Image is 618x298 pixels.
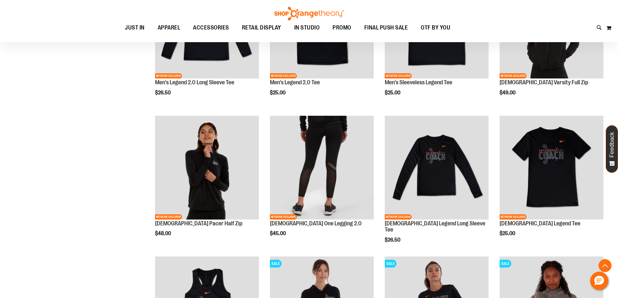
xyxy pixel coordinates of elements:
span: $48.00 [155,231,172,236]
img: OTF Ladies Coach FA23 Legend SS Tee - Black primary image [500,116,603,220]
span: NETWORK EXCLUSIVE [500,214,527,220]
img: Shop Orangetheory [273,7,345,20]
div: product [382,113,492,259]
img: OTF Ladies Coach FA23 One Legging 2.0 - Black primary image [270,116,374,220]
a: OTF Ladies Coach FA23 One Legging 2.0 - Black primary imageNETWORK EXCLUSIVE [270,116,374,221]
span: SALE [385,260,396,268]
a: Men's Legend 2.0 Tee [270,79,320,86]
a: IN STUDIO [288,20,326,35]
a: APPAREL [151,20,187,35]
span: Feedback [609,132,615,158]
button: Back To Top [599,259,612,272]
span: $26.50 [155,90,172,96]
a: OTF Ladies Coach FA23 Legend LS Tee - Black primary imageNETWORK EXCLUSIVE [385,116,489,221]
img: OTF Ladies Coach FA23 Legend LS Tee - Black primary image [385,116,489,220]
a: [DEMOGRAPHIC_DATA] One Legging 2.0 [270,220,362,227]
span: PROMO [333,20,351,35]
span: NETWORK EXCLUSIVE [500,73,527,78]
a: [DEMOGRAPHIC_DATA] Legend Long Sleeve Tee [385,220,485,233]
a: OTF BY YOU [414,20,457,35]
a: OTF Ladies Coach FA23 Pacer Half Zip - Black primary imageNETWORK EXCLUSIVE [155,116,259,221]
a: Men's Legend 2.0 Long Sleeve Tee [155,79,234,86]
span: NETWORK EXCLUSIVE [385,214,412,220]
span: RETAIL DISPLAY [242,20,281,35]
span: NETWORK EXCLUSIVE [270,214,297,220]
span: OTF BY YOU [421,20,450,35]
span: $49.00 [500,90,516,96]
span: $45.00 [270,231,287,236]
span: NETWORK EXCLUSIVE [155,214,182,220]
a: ACCESSORIES [187,20,236,35]
span: SALE [500,260,511,268]
span: SALE [270,260,282,268]
a: OTF Ladies Coach FA23 Legend SS Tee - Black primary imageNETWORK EXCLUSIVE [500,116,603,221]
img: OTF Ladies Coach FA23 Pacer Half Zip - Black primary image [155,116,259,220]
a: PROMO [326,20,358,35]
span: ACCESSORIES [193,20,229,35]
div: product [496,113,607,253]
a: FINAL PUSH SALE [358,20,415,35]
button: Feedback - Show survey [606,125,618,173]
span: $25.00 [270,90,286,96]
span: $25.00 [385,90,401,96]
div: product [152,113,262,253]
div: product [267,113,377,253]
span: NETWORK EXCLUSIVE [270,73,297,78]
span: JUST IN [125,20,145,35]
a: [DEMOGRAPHIC_DATA] Pacer Half Zip [155,220,242,227]
button: Hello, have a question? Let’s chat. [590,272,608,290]
span: $25.00 [500,231,516,236]
a: Men's Sleeveless Legend Tee [385,79,452,86]
a: JUST IN [118,20,151,35]
span: FINAL PUSH SALE [364,20,408,35]
span: NETWORK EXCLUSIVE [155,73,182,78]
span: APPAREL [158,20,180,35]
span: $26.50 [385,237,401,243]
span: NETWORK EXCLUSIVE [385,73,412,78]
a: [DEMOGRAPHIC_DATA] Varsity Full Zip [500,79,588,86]
span: IN STUDIO [294,20,320,35]
a: RETAIL DISPLAY [236,20,288,35]
a: [DEMOGRAPHIC_DATA] Legend Tee [500,220,580,227]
